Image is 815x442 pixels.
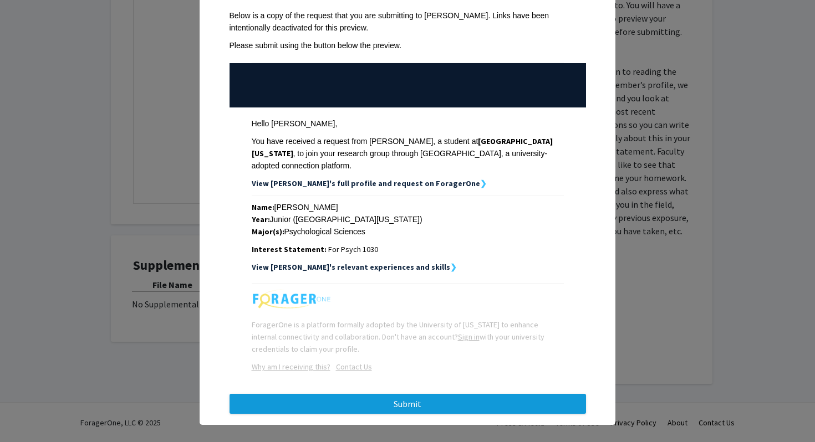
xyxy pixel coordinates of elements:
[252,202,274,212] strong: Name:
[230,39,586,52] div: Please submit using the button below the preview.
[8,392,47,434] iframe: Chat
[252,362,330,372] a: Opens in a new tab
[252,201,564,213] div: [PERSON_NAME]
[230,394,586,414] button: Submit
[330,362,372,372] a: Opens in a new tab
[328,244,378,254] span: For Psych 1030
[450,262,457,272] strong: ❯
[252,244,327,254] strong: Interest Statement:
[252,213,564,225] div: Junior ([GEOGRAPHIC_DATA][US_STATE])
[252,117,564,130] div: Hello [PERSON_NAME],
[252,320,544,354] span: ForagerOne is a platform formally adopted by the University of [US_STATE] to enhance internal con...
[252,135,564,172] div: You have received a request from [PERSON_NAME], a student at , to join your research group throug...
[252,178,480,188] strong: View [PERSON_NAME]'s full profile and request on ForagerOne
[252,362,330,372] u: Why am I receiving this?
[252,227,284,237] strong: Major(s):
[230,9,586,34] div: Below is a copy of the request that you are submitting to [PERSON_NAME]. Links have been intentio...
[252,214,270,224] strong: Year:
[252,262,450,272] strong: View [PERSON_NAME]'s relevant experiences and skills
[480,178,487,188] strong: ❯
[252,225,564,238] div: Psychological Sciences
[336,362,372,372] u: Contact Us
[458,332,480,342] a: Sign in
